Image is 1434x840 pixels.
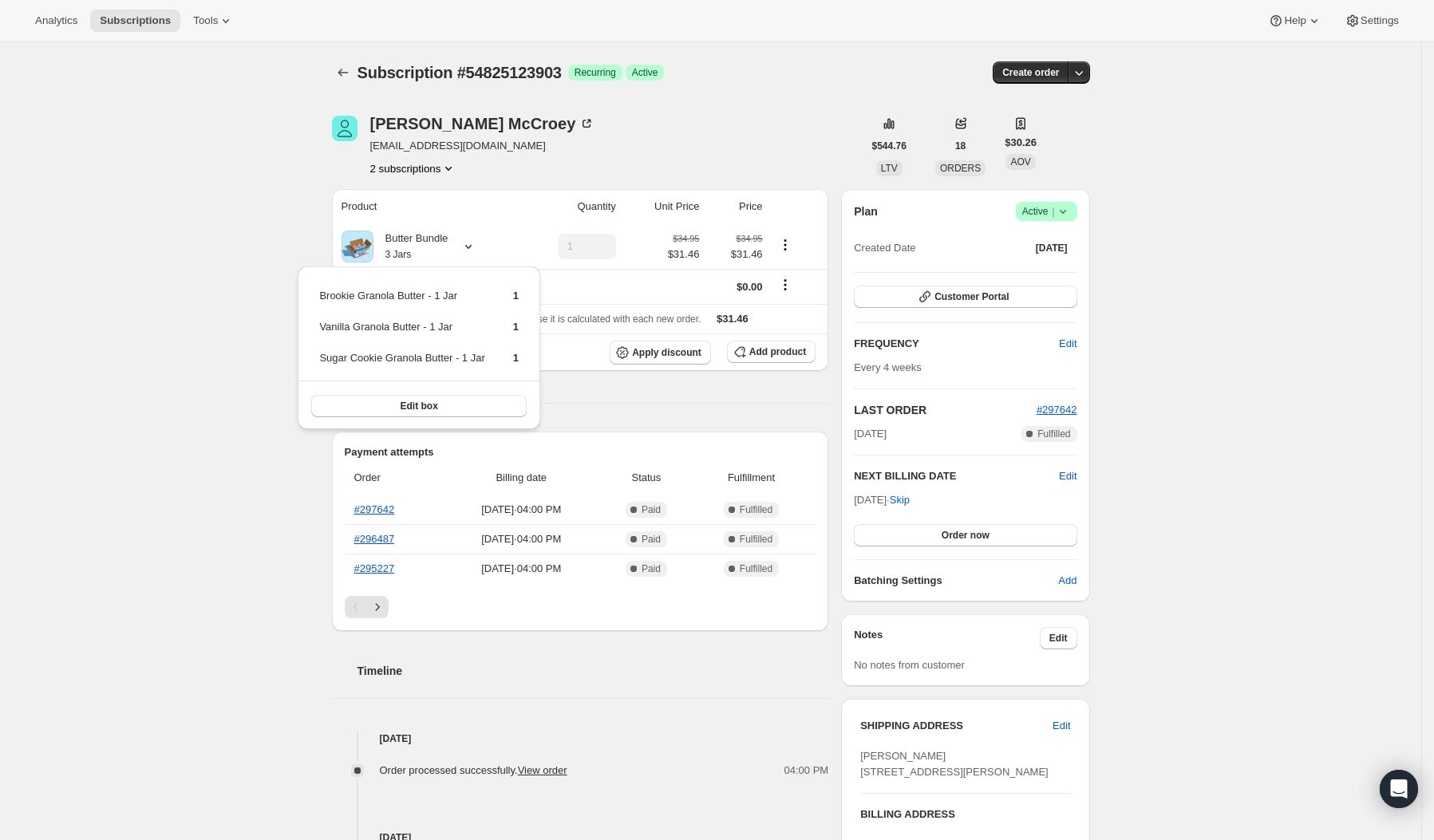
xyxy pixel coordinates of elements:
[1258,10,1331,32] button: Help
[854,240,915,256] span: Created Date
[1002,66,1059,79] span: Create order
[332,116,358,141] span: Monique McCroey
[401,400,438,412] span: Edit box
[737,281,763,293] span: $0.00
[709,246,762,262] span: $31.46
[1049,331,1086,357] button: Edit
[740,533,772,546] span: Fulfilled
[697,470,806,486] span: Fulfillment
[332,189,517,224] th: Product
[740,503,772,516] span: Fulfilled
[311,395,527,417] button: Edit box
[854,659,965,671] span: No notes from customer
[1335,10,1408,32] button: Settings
[373,231,448,262] div: Butter Bundle
[632,346,701,359] span: Apply discount
[513,290,519,302] span: 1
[940,163,981,174] span: ORDERS
[354,562,395,574] a: #295227
[606,470,687,486] span: Status
[358,64,562,81] span: Subscription #54825123903
[993,61,1069,84] button: Create order
[772,236,798,254] button: Product actions
[1037,402,1077,418] button: #297642
[1059,468,1076,484] button: Edit
[642,503,661,516] span: Paid
[342,231,373,262] img: product img
[610,341,711,365] button: Apply discount
[513,352,519,364] span: 1
[1037,404,1077,416] a: #297642
[35,14,77,27] span: Analytics
[370,138,595,154] span: [EMAIL_ADDRESS][DOMAIN_NAME]
[90,10,180,32] button: Subscriptions
[934,290,1009,303] span: Customer Portal
[26,10,87,32] button: Analytics
[881,163,898,174] span: LTV
[517,189,621,224] th: Quantity
[332,731,829,747] h4: [DATE]
[1037,428,1070,440] span: Fulfilled
[1361,14,1399,27] span: Settings
[642,533,661,546] span: Paid
[784,763,829,779] span: 04:00 PM
[1049,632,1068,645] span: Edit
[946,135,975,157] button: 18
[332,61,354,84] button: Subscriptions
[318,349,485,379] td: Sugar Cookie Granola Butter - 1 Jar
[370,160,457,176] button: Product actions
[772,276,798,294] button: Shipping actions
[880,487,919,513] button: Skip
[632,66,658,79] span: Active
[673,234,699,243] small: $34.95
[1058,573,1076,589] span: Add
[1043,713,1080,739] button: Edit
[1053,718,1070,734] span: Edit
[749,345,806,358] span: Add product
[955,140,966,152] span: 18
[854,627,1040,649] h3: Notes
[704,189,767,224] th: Price
[860,750,1049,778] span: [PERSON_NAME] [STREET_ADDRESS][PERSON_NAME]
[717,313,749,325] span: $31.46
[380,764,567,776] span: Order processed successfully.
[854,286,1076,308] button: Customer Portal
[385,249,412,260] small: 3 Jars
[854,573,1058,589] h6: Batching Settings
[860,806,1070,822] h3: BILLING ADDRESS
[1010,156,1030,168] span: AOV
[621,189,705,224] th: Unit Price
[854,494,910,506] span: [DATE] ·
[447,561,597,577] span: [DATE] · 04:00 PM
[727,341,816,363] button: Add product
[345,444,816,460] h2: Payment attempts
[1284,14,1306,27] span: Help
[1036,242,1068,254] span: [DATE]
[872,140,907,152] span: $544.76
[1040,627,1077,649] button: Edit
[854,524,1076,546] button: Order now
[354,503,395,515] a: #297642
[447,531,597,547] span: [DATE] · 04:00 PM
[1005,135,1037,151] span: $30.26
[854,336,1059,352] h2: FREQUENCY
[854,426,887,442] span: [DATE]
[318,287,485,317] td: Brookie Granola Butter - 1 Jar
[575,66,616,79] span: Recurring
[668,246,700,262] span: $31.46
[1380,770,1418,808] div: Open Intercom Messenger
[184,10,243,32] button: Tools
[854,468,1059,484] h2: NEXT BILLING DATE
[345,596,816,618] nav: Pagination
[358,663,829,679] h2: Timeline
[740,562,772,575] span: Fulfilled
[318,318,485,348] td: Vanilla Granola Butter - 1 Jar
[642,562,661,575] span: Paid
[447,502,597,518] span: [DATE] · 04:00 PM
[366,596,389,618] button: Next
[854,361,922,373] span: Every 4 weeks
[1049,568,1086,594] button: Add
[354,533,395,545] a: #296487
[513,321,519,333] span: 1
